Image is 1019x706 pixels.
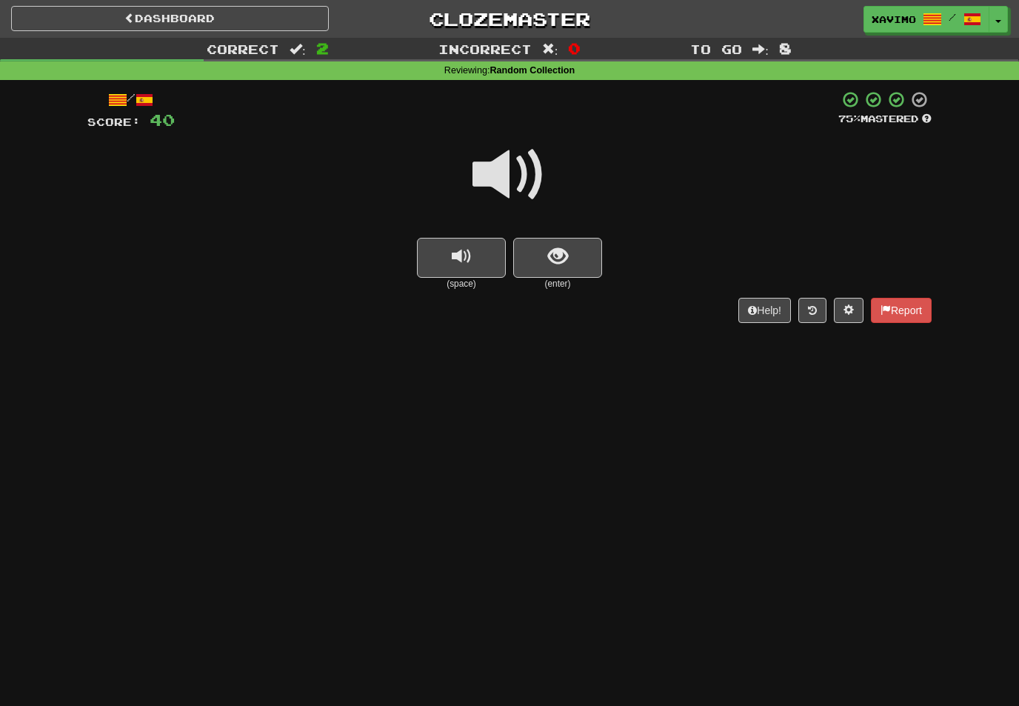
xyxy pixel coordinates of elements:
[87,116,141,128] span: Score:
[290,43,306,56] span: :
[949,12,956,22] span: /
[798,298,826,323] button: Round history (alt+y)
[207,41,279,56] span: Correct
[417,278,506,290] small: (space)
[568,39,581,57] span: 0
[87,90,175,109] div: /
[838,113,932,126] div: Mastered
[871,298,932,323] button: Report
[490,65,575,76] strong: Random Collection
[351,6,669,32] a: Clozemaster
[513,278,602,290] small: (enter)
[513,238,602,278] button: show sentence
[738,298,791,323] button: Help!
[863,6,989,33] a: Xavimo /
[150,110,175,129] span: 40
[438,41,532,56] span: Incorrect
[690,41,742,56] span: To go
[779,39,792,57] span: 8
[872,13,916,26] span: Xavimo
[316,39,329,57] span: 2
[417,238,506,278] button: replay audio
[542,43,558,56] span: :
[838,113,861,124] span: 75 %
[752,43,769,56] span: :
[11,6,329,31] a: Dashboard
